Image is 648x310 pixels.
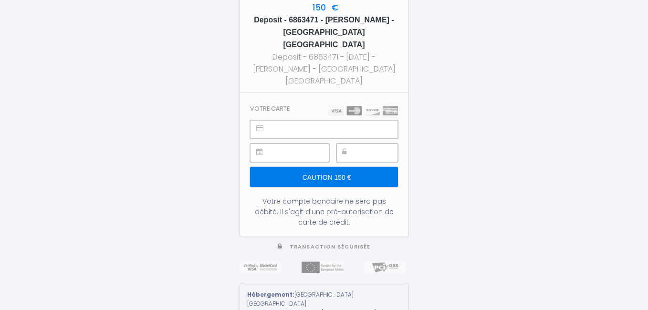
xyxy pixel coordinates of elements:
[249,14,400,51] h5: Deposit - 6863471 - [PERSON_NAME] - [GEOGRAPHIC_DATA] [GEOGRAPHIC_DATA]
[310,2,338,13] span: 150 €
[247,290,294,299] strong: Hébergement:
[272,121,397,138] iframe: Secure payment input frame
[272,144,328,162] iframe: Secure payment input frame
[329,106,398,115] img: carts.png
[358,144,397,162] iframe: Secure payment input frame
[290,243,370,250] span: Transaction sécurisée
[250,105,290,112] h3: Votre carte
[250,196,397,227] div: Votre compte bancaire ne sera pas débité. Il s'agit d'une pré-autorisation de carte de crédit.
[250,167,397,187] input: Caution 150 €
[247,290,401,309] div: [GEOGRAPHIC_DATA] [GEOGRAPHIC_DATA]
[249,51,400,87] div: Deposit - 6863471 - [DATE] - [PERSON_NAME] - [GEOGRAPHIC_DATA] [GEOGRAPHIC_DATA]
